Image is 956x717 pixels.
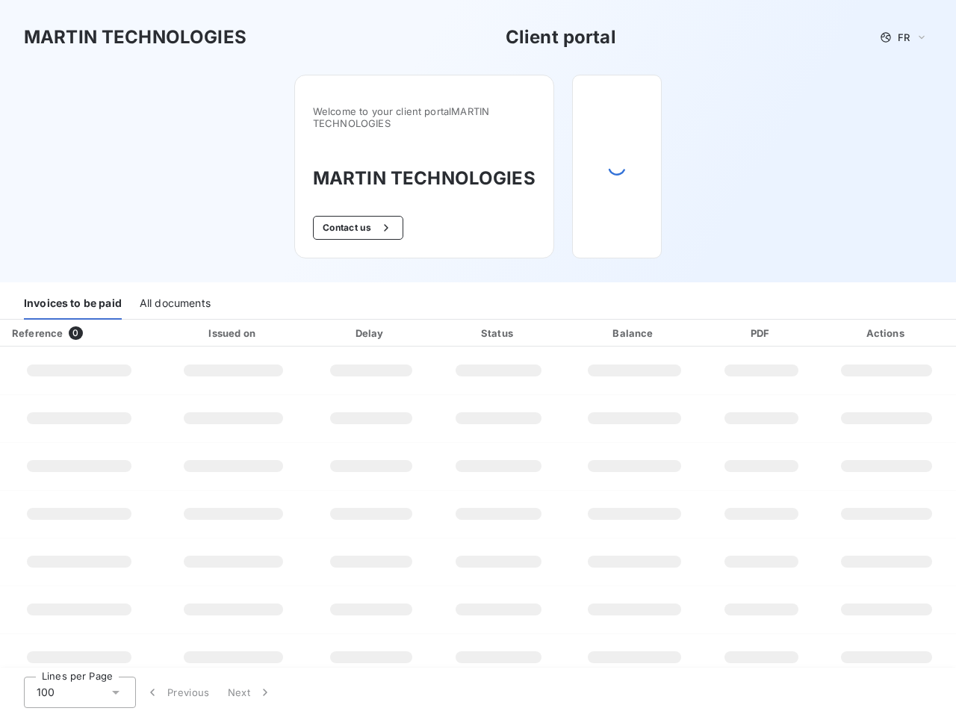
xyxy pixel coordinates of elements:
[311,326,430,341] div: Delay
[24,288,122,320] div: Invoices to be paid
[313,216,403,240] button: Contact us
[313,105,536,129] span: Welcome to your client portal MARTIN TECHNOLOGIES
[12,327,63,339] div: Reference
[898,31,910,43] span: FR
[136,677,219,708] button: Previous
[436,326,560,341] div: Status
[37,685,55,700] span: 100
[506,24,616,51] h3: Client portal
[567,326,703,341] div: Balance
[140,288,211,320] div: All documents
[708,326,814,341] div: PDF
[219,677,282,708] button: Next
[24,24,246,51] h3: MARTIN TECHNOLOGIES
[313,165,536,192] h3: MARTIN TECHNOLOGIES
[69,326,82,340] span: 0
[820,326,953,341] div: Actions
[161,326,305,341] div: Issued on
